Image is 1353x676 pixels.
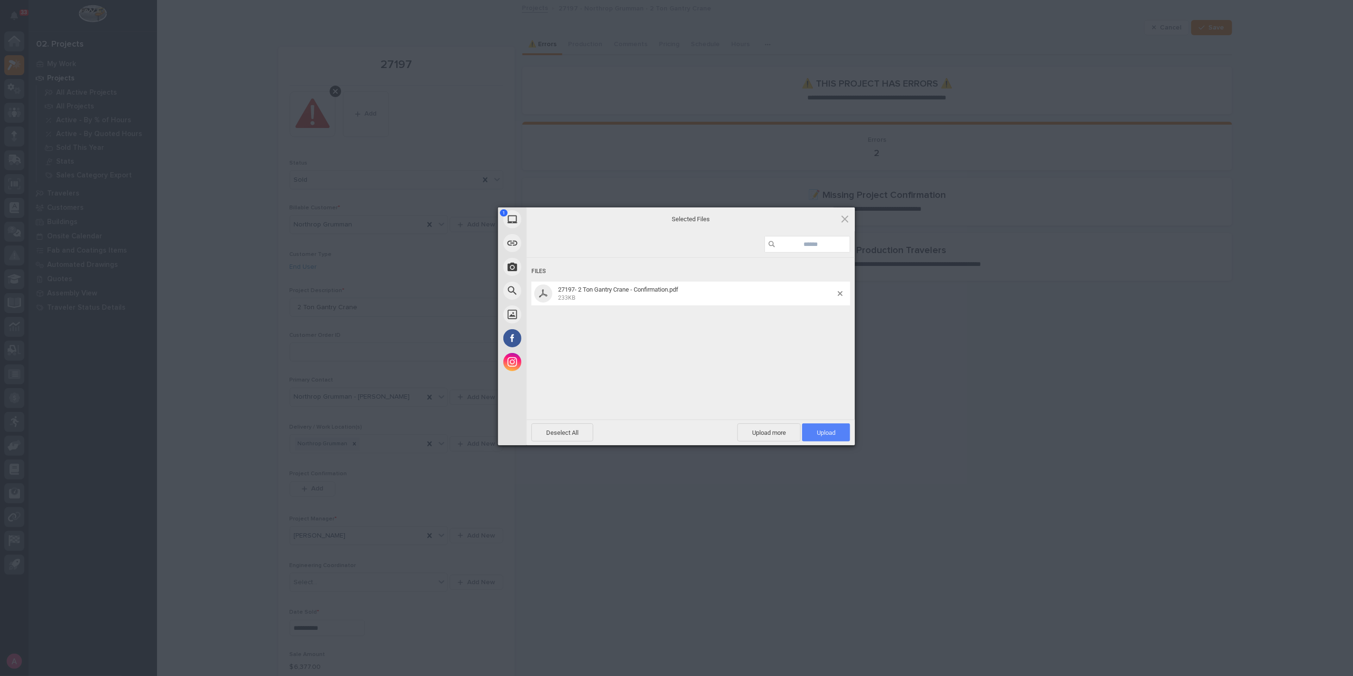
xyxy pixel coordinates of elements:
span: 1 [500,209,508,216]
div: Instagram [498,350,612,374]
div: Facebook [498,326,612,350]
div: Link (URL) [498,231,612,255]
span: Upload more [737,423,801,441]
div: Web Search [498,279,612,303]
span: 233KB [558,294,575,301]
span: 27197- 2 Ton Gantry Crane - Confirmation.pdf [555,286,838,302]
div: My Device [498,207,612,231]
span: Upload [802,423,850,441]
div: Take Photo [498,255,612,279]
span: Click here or hit ESC to close picker [840,214,850,224]
span: Selected Files [596,215,786,223]
div: Unsplash [498,303,612,326]
span: Upload [817,429,835,436]
span: 27197- 2 Ton Gantry Crane - Confirmation.pdf [558,286,678,293]
span: Deselect All [531,423,593,441]
div: Files [531,263,850,280]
